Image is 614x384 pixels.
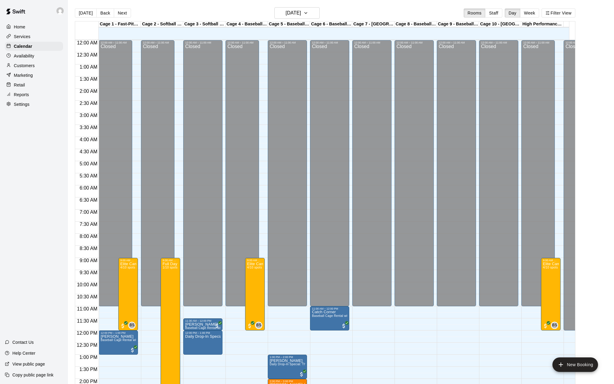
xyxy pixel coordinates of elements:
span: All customers have paid [214,323,220,329]
span: 7:30 AM [78,222,99,227]
a: Customers [5,61,63,70]
div: Reports [5,90,63,99]
div: 9:00 AM – 12:00 PM [120,259,136,262]
a: Settings [5,100,63,109]
button: Day [505,8,520,18]
span: All customers have paid [341,323,347,329]
div: 12:00 AM – 11:00 AM: Closed [225,40,259,306]
div: 12:00 PM – 1:00 PM: Mel Smith [99,330,138,355]
span: 12:30 AM [75,52,99,57]
div: Gym [564,21,606,27]
span: BS [256,322,261,328]
a: Availability [5,51,63,60]
div: Cage 3 - Softball Slo-pitch Iron [PERSON_NAME] & Baseball Pitching Machine [183,21,225,27]
div: 12:00 AM – 12:00 PM [565,41,601,44]
span: 1:00 AM [78,64,99,70]
span: 9:30 AM [78,270,99,275]
div: 12:00 AM – 11:00 AM [481,41,516,44]
span: 1:30 PM [78,367,99,372]
div: Retail [5,80,63,89]
div: Closed [312,44,347,308]
button: Next [114,8,131,18]
span: Baseline Staff [257,322,262,329]
span: 6:30 AM [78,197,99,203]
a: Services [5,32,63,41]
div: 12:00 PM – 1:00 PM [185,331,221,334]
h6: [DATE] [286,9,301,17]
div: 12:00 AM – 11:00 AM: Closed [479,40,518,306]
span: 7:00 AM [78,210,99,215]
div: Closed [101,44,130,308]
span: All customers have paid [130,347,136,353]
button: Staff [485,8,502,18]
div: Cage 8 - Baseball Pitching Machine [395,21,437,27]
div: Cage 4 - Baseball Pitching Machine [225,21,268,27]
div: 12:00 AM – 11:00 AM [270,41,305,44]
span: BS [130,322,135,328]
div: Cage 2 - Softball Slo-pitch Iron [PERSON_NAME] & Hack Attack Baseball Pitching Machine [141,21,183,27]
div: 12:00 AM – 11:00 AM: Closed [99,40,132,306]
div: 12:00 AM – 11:00 AM [312,41,347,44]
span: 10:00 AM [75,282,99,287]
div: Baseline Staff [128,322,136,329]
button: Week [520,8,539,18]
div: 12:00 AM – 11:00 AM [101,41,130,44]
span: 4:30 AM [78,149,99,154]
div: Cage 1 - Fast-Pitch Machine and Automatic Baseball Hack Attack Pitching Machine [99,21,141,27]
a: Marketing [5,71,63,80]
button: Rooms [464,8,485,18]
span: 3:00 AM [78,113,99,118]
p: Reports [14,92,29,98]
p: Home [14,24,25,30]
span: 2:00 PM [78,379,99,384]
span: 5:30 AM [78,173,99,178]
span: All customers have paid [299,371,305,377]
span: 8:30 AM [78,246,99,251]
span: All customers have paid [542,323,548,329]
span: 4/10 spots filled [543,266,558,269]
div: 9:00 AM – 12:00 PM: Elite Camp-half Day [245,258,265,330]
span: Baseball Cage Rental with Pitching Machine (4 People Maximum!) [185,326,280,330]
div: 12:00 AM – 11:00 AM: Closed [183,40,222,306]
span: Daily Drop-In Special: The Best Batting Cages Near You! - 11AM-4PM WEEKDAYS [270,363,389,366]
p: View public page [12,361,45,367]
div: Baseline Staff [255,322,262,329]
div: Closed [354,44,390,308]
span: Baseball Cage Rental with Pitching Machine (4 People Maximum!) [312,314,407,317]
p: Settings [14,101,30,107]
div: Closed [396,44,432,308]
div: Joe Florio [55,5,68,17]
span: 11:00 AM [75,306,99,311]
span: 5:00 AM [78,161,99,166]
div: High Performance Lane [521,21,564,27]
button: Back [96,8,114,18]
span: 1:00 PM [78,355,99,360]
div: Cage 5 - Baseball Pitching Machine [268,21,310,27]
a: Calendar [5,42,63,51]
div: Cage 7 - [GEOGRAPHIC_DATA] [352,21,395,27]
div: 12:00 AM – 12:00 PM: Closed [564,40,603,330]
span: 12:30 PM [75,343,99,348]
div: 12:00 AM – 11:00 AM [523,41,553,44]
div: 12:00 AM – 11:00 AM [396,41,432,44]
div: 1:00 PM – 2:00 PM [270,356,305,359]
div: Closed [523,44,553,308]
span: 4:00 AM [78,137,99,142]
div: 12:00 AM – 11:00 AM [354,41,390,44]
p: Help Center [12,350,35,356]
img: Joe Florio [56,7,64,15]
div: 11:30 AM – 12:00 PM [185,319,221,322]
div: Cage 10 - [GEOGRAPHIC_DATA] [479,21,521,27]
div: 9:00 AM – 12:00 PM: Elite Camp-half Day [118,258,138,330]
div: 12:00 AM – 11:00 AM: Closed [310,40,349,306]
div: 11:00 AM – 12:00 PM: Catch Corner [310,306,349,330]
div: 9:00 AM – 12:00 PM [247,259,263,262]
div: Cage 6 - Baseball Pitching Machine [310,21,352,27]
div: 12:00 AM – 11:00 AM [439,41,474,44]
